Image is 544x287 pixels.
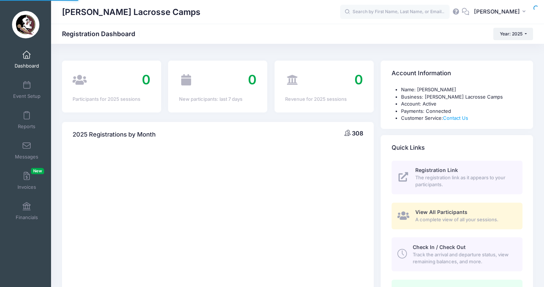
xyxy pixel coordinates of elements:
[9,77,44,103] a: Event Setup
[413,244,466,250] span: Check In / Check Out
[474,8,520,16] span: [PERSON_NAME]
[392,137,425,158] h4: Quick Links
[401,108,522,115] li: Payments: Connected
[354,72,363,88] span: 0
[73,96,150,103] div: Participants for 2025 sessions
[142,72,151,88] span: 0
[9,198,44,224] a: Financials
[469,4,533,20] button: [PERSON_NAME]
[415,167,458,173] span: Registration Link
[401,115,522,122] li: Customer Service:
[285,96,363,103] div: Revenue for 2025 sessions
[12,11,39,38] img: Sara Tisdale Lacrosse Camps
[13,93,40,99] span: Event Setup
[415,174,514,188] span: The registration link as it appears to your participants.
[15,63,39,69] span: Dashboard
[401,100,522,108] li: Account: Active
[16,214,38,221] span: Financials
[500,31,522,37] span: Year: 2025
[31,168,44,174] span: New
[352,130,363,137] span: 308
[9,107,44,133] a: Reports
[179,96,257,103] div: New participants: last 7 days
[18,123,35,130] span: Reports
[18,184,36,190] span: Invoices
[9,47,44,72] a: Dashboard
[413,251,514,265] span: Track the arrival and departure status, view remaining balances, and more.
[415,216,514,223] span: A complete view of all your sessions.
[9,168,44,194] a: InvoicesNew
[401,86,522,93] li: Name: [PERSON_NAME]
[62,30,141,38] h1: Registration Dashboard
[392,63,451,84] h4: Account Information
[392,203,522,229] a: View All Participants A complete view of all your sessions.
[493,28,533,40] button: Year: 2025
[443,115,468,121] a: Contact Us
[73,124,156,145] h4: 2025 Registrations by Month
[401,93,522,101] li: Business: [PERSON_NAME] Lacrosse Camps
[340,5,450,19] input: Search by First Name, Last Name, or Email...
[62,4,201,20] h1: [PERSON_NAME] Lacrosse Camps
[9,138,44,163] a: Messages
[392,237,522,271] a: Check In / Check Out Track the arrival and departure status, view remaining balances, and more.
[392,161,522,194] a: Registration Link The registration link as it appears to your participants.
[248,72,257,88] span: 0
[415,209,467,215] span: View All Participants
[15,154,38,160] span: Messages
